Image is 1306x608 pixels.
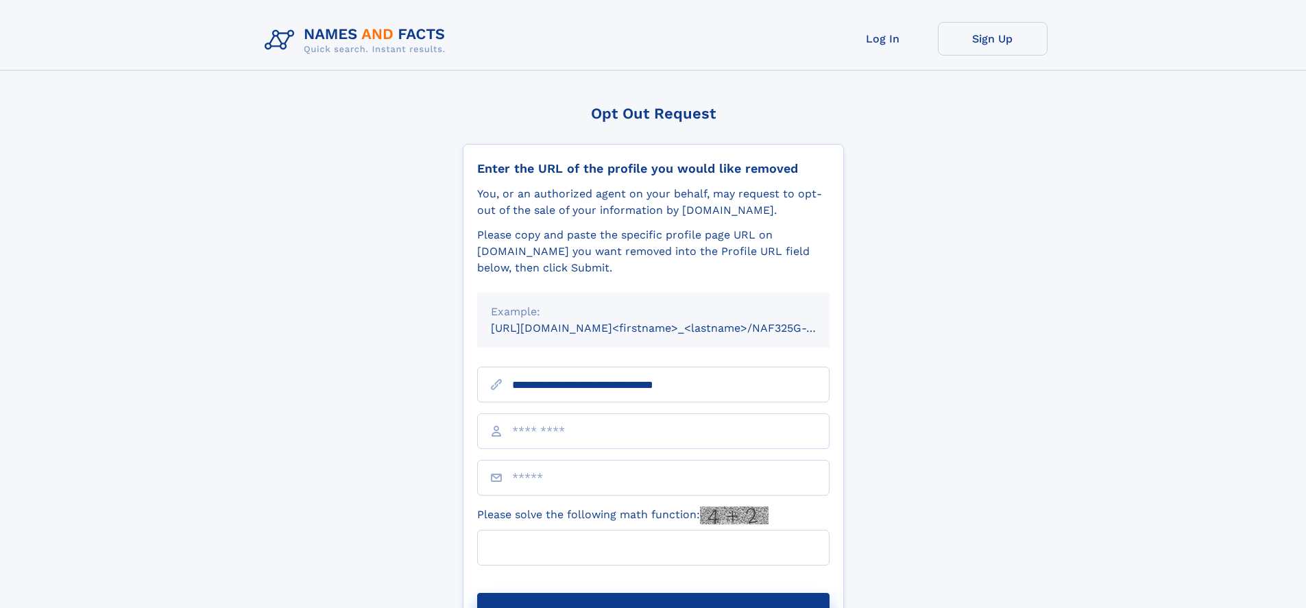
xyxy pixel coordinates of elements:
a: Sign Up [938,22,1048,56]
small: [URL][DOMAIN_NAME]<firstname>_<lastname>/NAF325G-xxxxxxxx [491,321,856,335]
div: Example: [491,304,816,320]
img: Logo Names and Facts [259,22,457,59]
div: Enter the URL of the profile you would like removed [477,161,830,176]
a: Log In [828,22,938,56]
label: Please solve the following math function: [477,507,769,524]
div: Opt Out Request [463,105,844,122]
div: Please copy and paste the specific profile page URL on [DOMAIN_NAME] you want removed into the Pr... [477,227,830,276]
div: You, or an authorized agent on your behalf, may request to opt-out of the sale of your informatio... [477,186,830,219]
